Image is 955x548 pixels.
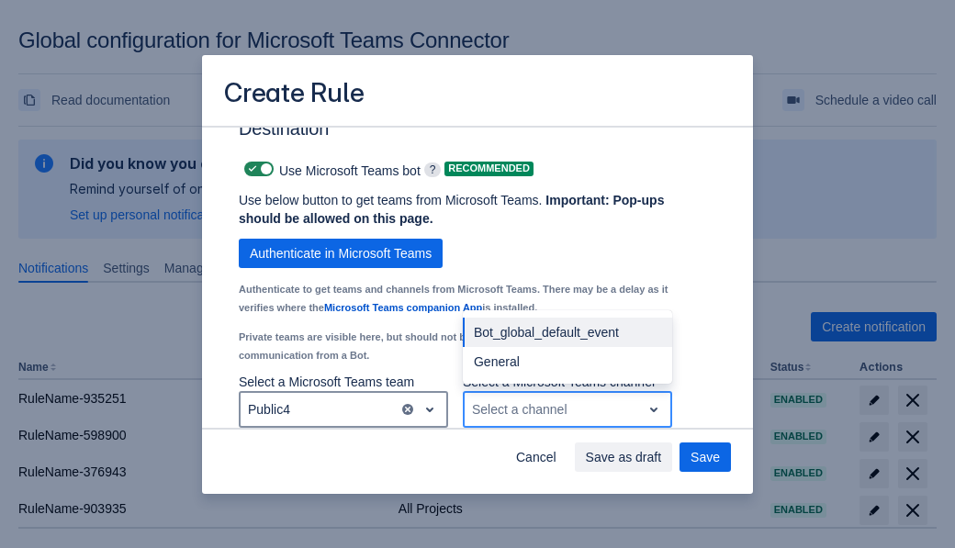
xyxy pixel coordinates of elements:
[248,402,290,417] div: Public4
[419,398,441,420] span: open
[463,347,672,376] div: General
[400,402,415,417] span: clear
[505,442,567,472] button: Cancel
[202,126,753,430] div: Scrollable content
[239,284,668,313] small: Authenticate to get teams and channels from Microsoft Teams. There may be a delay as it verifies ...
[586,442,662,472] span: Save as draft
[424,162,442,177] span: ?
[239,331,612,361] small: Private teams are visible here, but should not be used, as they cannot receive communication from...
[472,400,567,419] div: Select a channel
[239,117,702,147] h3: Destination
[224,77,365,113] h3: Create Rule
[239,191,672,228] p: Use below button to get teams from Microsoft Teams.
[643,398,665,420] span: open
[516,442,556,472] span: Cancel
[239,239,443,268] button: Authenticate in Microsoft Teams
[444,163,534,173] span: Recommended
[239,373,448,391] p: Select a Microsoft Teams team
[691,442,720,472] span: Save
[680,442,731,472] button: Save
[239,156,421,182] div: Use Microsoft Teams bot
[575,442,673,472] button: Save as draft
[324,302,482,313] a: Microsoft Teams companion App
[250,239,432,268] span: Authenticate in Microsoft Teams
[463,318,672,347] div: Bot_global_default_event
